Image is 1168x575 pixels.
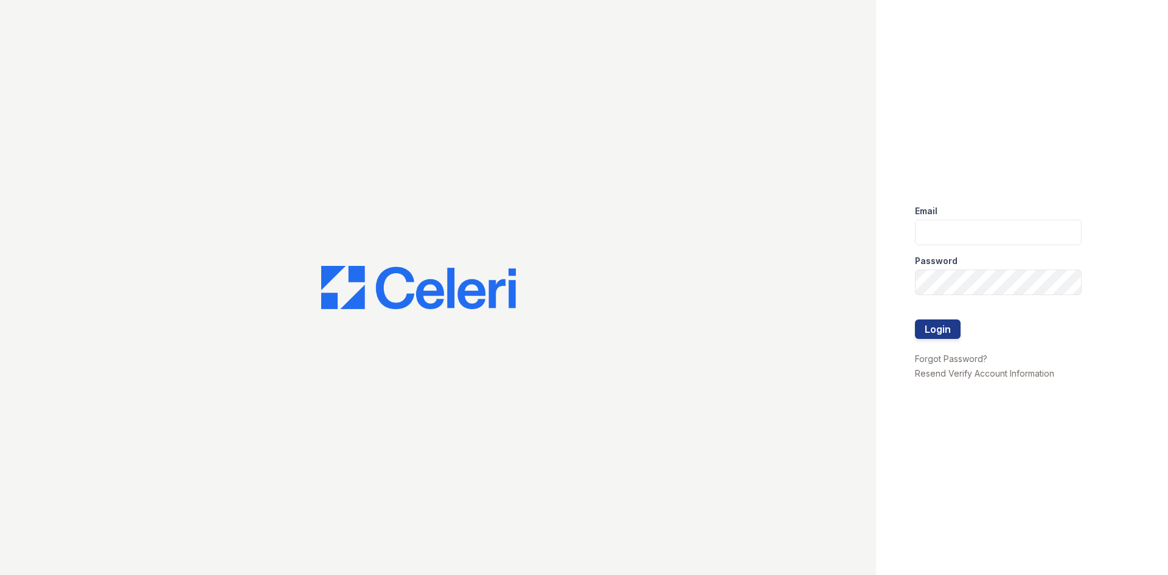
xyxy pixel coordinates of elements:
[915,368,1054,378] a: Resend Verify Account Information
[915,205,937,217] label: Email
[915,255,958,267] label: Password
[321,266,516,310] img: CE_Logo_Blue-a8612792a0a2168367f1c8372b55b34899dd931a85d93a1a3d3e32e68fde9ad4.png
[915,354,987,364] a: Forgot Password?
[915,319,961,339] button: Login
